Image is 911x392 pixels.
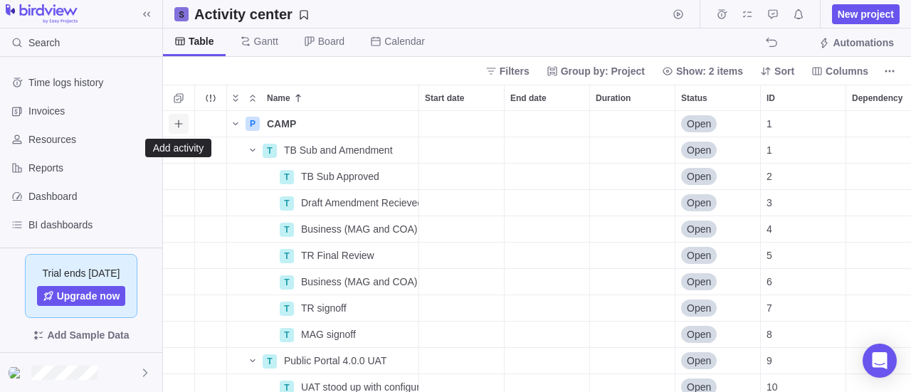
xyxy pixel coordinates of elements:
a: Notifications [789,11,809,22]
div: T [280,275,294,290]
span: The action will be undone: renaming the activity [762,33,781,53]
div: 8 [761,322,846,347]
div: Name [227,295,419,322]
span: Upgrade now [37,286,126,306]
span: Name [267,91,290,105]
h2: Activity center [194,4,293,24]
div: T [280,302,294,316]
span: Dashboard [28,189,157,203]
span: Open [687,196,711,210]
div: Start date [419,216,505,243]
span: Expand [227,88,244,108]
span: Columns [826,64,868,78]
div: ID [761,348,846,374]
span: Add Sample Data [47,327,129,344]
span: Filters [480,61,535,81]
div: T [263,354,277,369]
span: TB Sub and Amendment [284,143,393,157]
div: 2 [761,164,846,189]
span: Business (MAG and COA) and Legal Review [301,222,418,236]
div: End date [505,85,589,110]
div: Business (MAG and COA) and Legal Review [295,216,418,242]
img: Show [9,367,26,378]
div: Duration [590,348,675,374]
div: 3 [761,190,846,216]
div: Duration [590,190,675,216]
div: ID [761,295,846,322]
span: Notifications [789,4,809,24]
span: New project [832,4,900,24]
span: Public Portal 4.0.0 UAT [284,354,386,368]
span: Reports [28,161,157,175]
div: End date [505,111,590,137]
span: Invoices [28,104,157,118]
span: 5 [767,248,772,263]
div: Draft Amendment Recieved [295,190,418,216]
div: ID [761,85,846,110]
span: Show: 2 items [676,64,743,78]
div: ID [761,269,846,295]
span: Open [687,222,711,236]
div: Open [675,111,760,137]
div: ID [761,164,846,190]
span: 8 [767,327,772,341]
div: Open [675,243,760,268]
span: Automations [813,33,900,53]
div: T [280,249,294,263]
div: End date [505,190,590,216]
span: Duration [596,91,631,105]
div: T [280,328,294,342]
span: 9 [767,354,772,368]
span: My assignments [737,4,757,24]
div: Nathan Bender [9,364,26,381]
div: Trouble indication [195,243,227,269]
span: Open [687,248,711,263]
div: Trouble indication [195,269,227,295]
a: Time logs [712,11,732,22]
div: Open [675,190,760,216]
span: TB Sub Approved [301,169,379,184]
div: Trouble indication [195,190,227,216]
span: TR Final Review [301,248,374,263]
span: Automations [833,36,894,50]
div: 9 [761,348,846,374]
span: Start date [425,91,464,105]
div: Name [227,137,419,164]
span: Sort [774,64,794,78]
span: 2 [767,169,772,184]
span: Time logs [712,4,732,24]
div: Name [227,216,419,243]
span: Add Sample Data [11,324,151,346]
div: Open [675,216,760,242]
div: End date [505,243,590,269]
div: End date [505,295,590,322]
div: Name [227,348,419,374]
div: Start date [419,295,505,322]
div: Duration [590,85,675,110]
span: Status [681,91,707,105]
div: Duration [590,137,675,164]
div: Start date [419,137,505,164]
div: Duration [590,322,675,348]
div: Open [675,137,760,163]
span: Open [687,117,711,131]
span: Trial ends [DATE] [43,266,120,280]
span: Open [687,275,711,289]
div: Status [675,137,761,164]
div: 7 [761,295,846,321]
div: End date [505,348,590,374]
span: Gantt [254,34,278,48]
div: CAMP [261,111,418,137]
div: Open [675,348,760,374]
div: Trouble indication [195,137,227,164]
div: Open [675,295,760,321]
div: Add activity [153,142,204,154]
div: Start date [419,322,505,348]
span: Open [687,327,711,341]
span: Dependency [852,91,902,105]
div: Duration [590,269,675,295]
span: Columns [806,61,874,81]
img: logo [6,4,78,24]
div: Name [227,243,419,269]
span: MAG signoff [301,327,356,341]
